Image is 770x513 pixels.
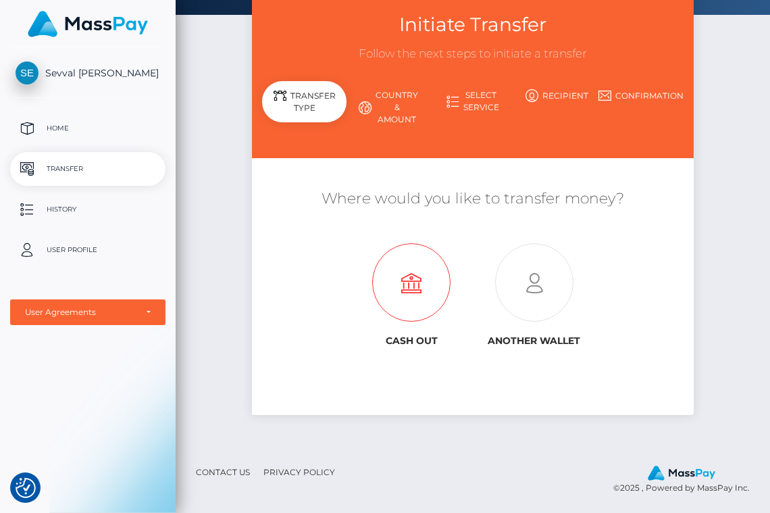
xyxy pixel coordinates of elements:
img: MassPay [28,11,148,37]
button: Consent Preferences [16,478,36,498]
p: Transfer [16,159,160,179]
a: Transfer [10,152,165,186]
p: Home [16,118,160,139]
p: User Profile [16,240,160,260]
h5: Where would you like to transfer money? [262,189,683,210]
a: Country & Amount [346,84,431,131]
img: Revisit consent button [16,478,36,498]
p: History [16,199,160,220]
a: Confirmation [599,84,684,107]
h6: Another wallet [483,335,585,347]
h6: Cash out [361,335,463,347]
div: © 2025 , Powered by MassPay Inc. [613,465,760,495]
a: Privacy Policy [258,462,340,483]
a: Contact Us [190,462,255,483]
a: Recipient [515,84,599,107]
a: History [10,193,165,226]
a: Select Service [431,84,515,119]
a: Home [10,112,165,145]
button: User Agreements [10,299,165,325]
div: Transfer Type [262,81,346,122]
div: User Agreements [25,307,136,318]
img: MassPay [648,466,715,481]
span: Sevval [PERSON_NAME] [10,67,165,79]
h3: Initiate Transfer [262,11,683,38]
h3: Follow the next steps to initiate a transfer [262,46,683,62]
a: User Profile [10,233,165,267]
